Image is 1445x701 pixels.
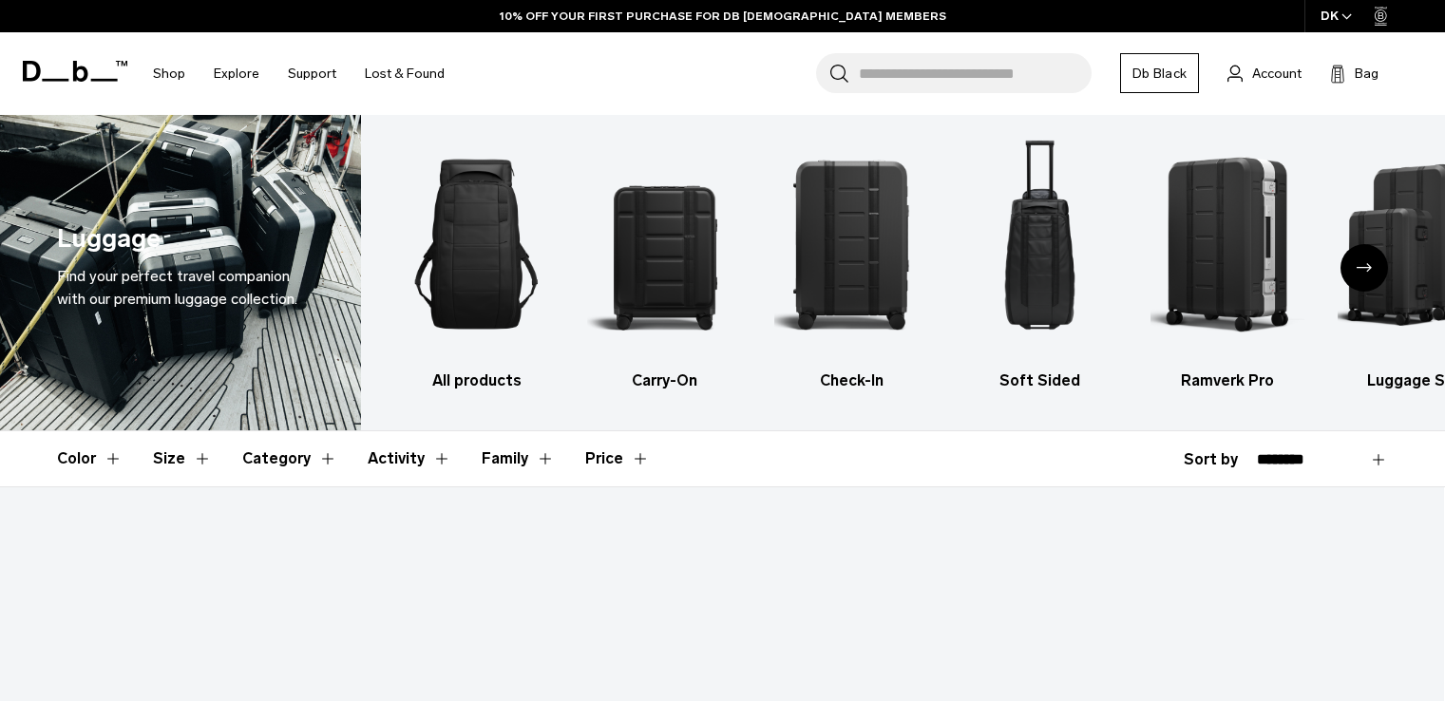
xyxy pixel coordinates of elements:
a: Support [288,40,336,107]
nav: Main Navigation [139,32,459,115]
li: 4 / 6 [962,128,1117,392]
button: Toggle Filter [242,431,337,486]
a: Db Carry-On [587,128,742,392]
img: Db [587,128,742,360]
a: Db Check-In [774,128,929,392]
img: Db [774,128,929,360]
button: Toggle Price [585,431,650,486]
h3: All products [399,369,554,392]
h3: Ramverk Pro [1150,369,1305,392]
a: Explore [214,40,259,107]
li: 1 / 6 [399,128,554,392]
li: 3 / 6 [774,128,929,392]
button: Bag [1330,62,1378,85]
h3: Carry-On [587,369,742,392]
div: Next slide [1340,244,1388,292]
img: Db [962,128,1117,360]
span: Find your perfect travel companion with our premium luggage collection. [57,267,297,308]
a: Db Ramverk Pro [1150,128,1305,392]
img: Db [399,128,554,360]
a: Lost & Found [365,40,445,107]
a: Shop [153,40,185,107]
a: 10% OFF YOUR FIRST PURCHASE FOR DB [DEMOGRAPHIC_DATA] MEMBERS [500,8,946,25]
button: Toggle Filter [57,431,123,486]
li: 2 / 6 [587,128,742,392]
h3: Check-In [774,369,929,392]
h3: Soft Sided [962,369,1117,392]
a: Db Black [1120,53,1199,93]
span: Bag [1355,64,1378,84]
span: Account [1252,64,1302,84]
a: Db Soft Sided [962,128,1117,392]
a: Account [1227,62,1302,85]
button: Toggle Filter [482,431,555,486]
button: Toggle Filter [153,431,212,486]
li: 5 / 6 [1150,128,1305,392]
img: Db [1150,128,1305,360]
h1: Luggage [57,219,161,258]
a: Db All products [399,128,554,392]
button: Toggle Filter [368,431,451,486]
